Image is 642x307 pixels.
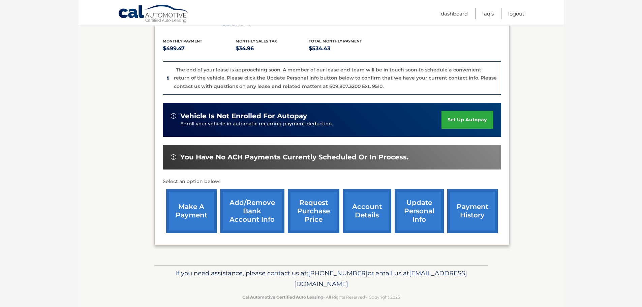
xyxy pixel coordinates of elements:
[242,295,323,300] strong: Cal Automotive Certified Auto Leasing
[118,4,189,24] a: Cal Automotive
[236,44,309,53] p: $34.96
[343,189,391,233] a: account details
[159,294,484,301] p: - All Rights Reserved - Copyright 2025
[441,8,468,19] a: Dashboard
[508,8,524,19] a: Logout
[309,44,382,53] p: $534.43
[309,39,362,43] span: Total Monthly Payment
[447,189,498,233] a: payment history
[180,112,307,120] span: vehicle is not enrolled for autopay
[163,39,202,43] span: Monthly Payment
[171,154,176,160] img: alert-white.svg
[166,189,217,233] a: make a payment
[441,111,493,129] a: set up autopay
[174,67,497,89] p: The end of your lease is approaching soon. A member of our lease end team will be in touch soon t...
[163,178,501,186] p: Select an option below:
[180,153,408,161] span: You have no ACH payments currently scheduled or in process.
[308,269,368,277] span: [PHONE_NUMBER]
[159,268,484,289] p: If you need assistance, please contact us at: or email us at
[395,189,444,233] a: update personal info
[482,8,494,19] a: FAQ's
[220,189,284,233] a: Add/Remove bank account info
[180,120,442,128] p: Enroll your vehicle in automatic recurring payment deduction.
[288,189,339,233] a: request purchase price
[163,44,236,53] p: $499.47
[236,39,277,43] span: Monthly sales Tax
[171,113,176,119] img: alert-white.svg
